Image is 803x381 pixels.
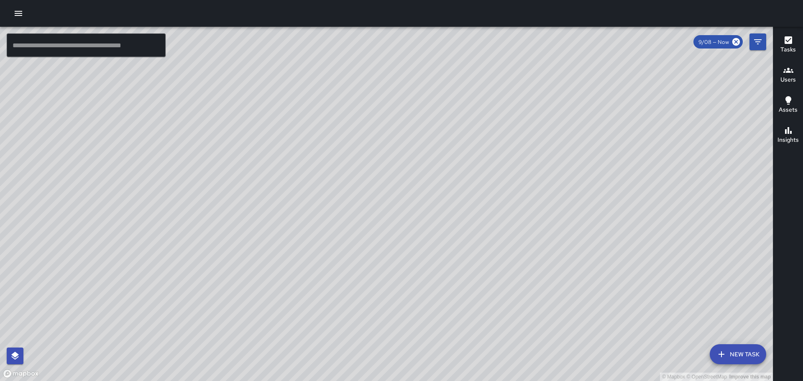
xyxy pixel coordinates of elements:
button: New Task [710,344,766,364]
h6: Tasks [780,45,796,54]
button: Users [773,60,803,90]
button: Tasks [773,30,803,60]
h6: Users [780,75,796,84]
span: 9/08 — Now [693,38,734,46]
button: Assets [773,90,803,120]
div: 9/08 — Now [693,35,743,49]
button: Insights [773,120,803,151]
button: Filters [749,33,766,50]
h6: Assets [779,105,798,115]
h6: Insights [777,136,799,145]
